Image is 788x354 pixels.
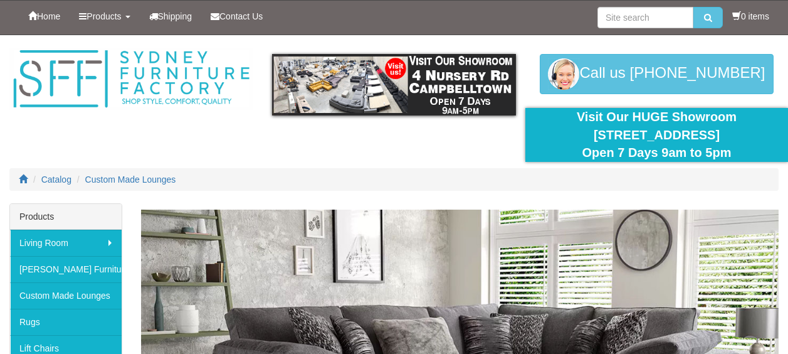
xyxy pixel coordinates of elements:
[140,1,202,32] a: Shipping
[37,11,60,21] span: Home
[85,174,176,185] a: Custom Made Lounges
[10,282,122,309] a: Custom Made Lounges
[158,11,192,21] span: Shipping
[10,204,122,230] div: Products
[10,230,122,256] a: Living Room
[597,7,693,28] input: Site search
[272,54,516,115] img: showroom.gif
[19,1,70,32] a: Home
[9,48,253,110] img: Sydney Furniture Factory
[535,108,779,162] div: Visit Our HUGE Showroom [STREET_ADDRESS] Open 7 Days 9am to 5pm
[70,1,139,32] a: Products
[10,309,122,335] a: Rugs
[41,174,71,185] a: Catalog
[732,10,769,23] li: 0 items
[201,1,272,32] a: Contact Us
[10,256,122,282] a: [PERSON_NAME] Furniture
[87,11,121,21] span: Products
[219,11,263,21] span: Contact Us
